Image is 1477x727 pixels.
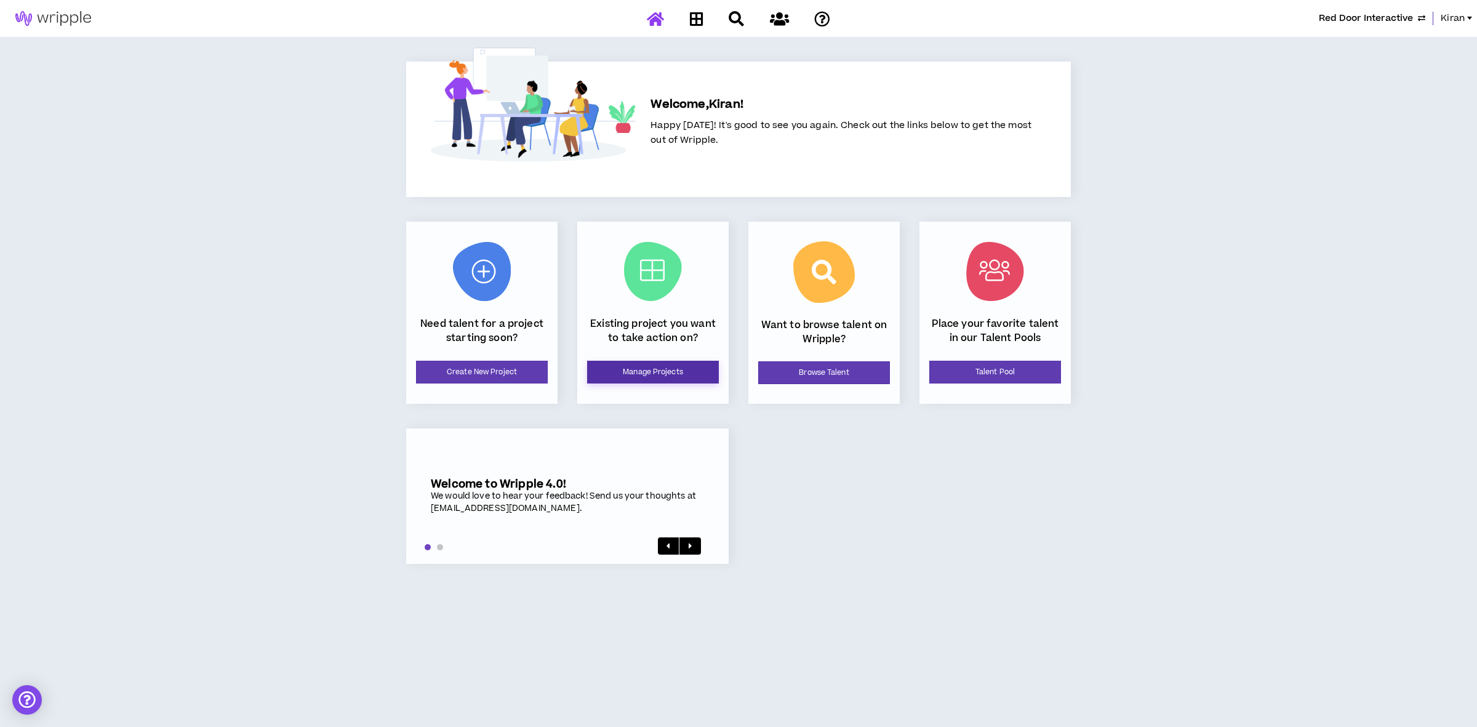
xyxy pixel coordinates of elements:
h5: Welcome, Kiran ! [650,96,1031,113]
div: We would love to hear your feedback! Send us your thoughts at [EMAIL_ADDRESS][DOMAIN_NAME]. [431,491,704,515]
p: Need talent for a project starting soon? [416,317,548,345]
p: Want to browse talent on Wripple? [758,318,890,346]
h5: Welcome to Wripple 4.0! [431,478,704,491]
img: Talent Pool [966,242,1024,301]
a: Talent Pool [929,361,1061,384]
div: Open Intercom Messenger [12,685,42,715]
span: Red Door Interactive [1319,12,1413,25]
p: Existing project you want to take action on? [587,317,719,345]
img: Current Projects [624,242,682,301]
span: Kiran [1441,12,1465,25]
a: Create New Project [416,361,548,384]
button: Red Door Interactive [1319,12,1425,25]
p: Place your favorite talent in our Talent Pools [929,317,1061,345]
a: Manage Projects [587,361,719,384]
img: New Project [453,242,511,301]
a: Browse Talent [758,361,890,384]
span: Happy [DATE]! It's good to see you again. Check out the links below to get the most out of Wripple. [650,119,1031,147]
